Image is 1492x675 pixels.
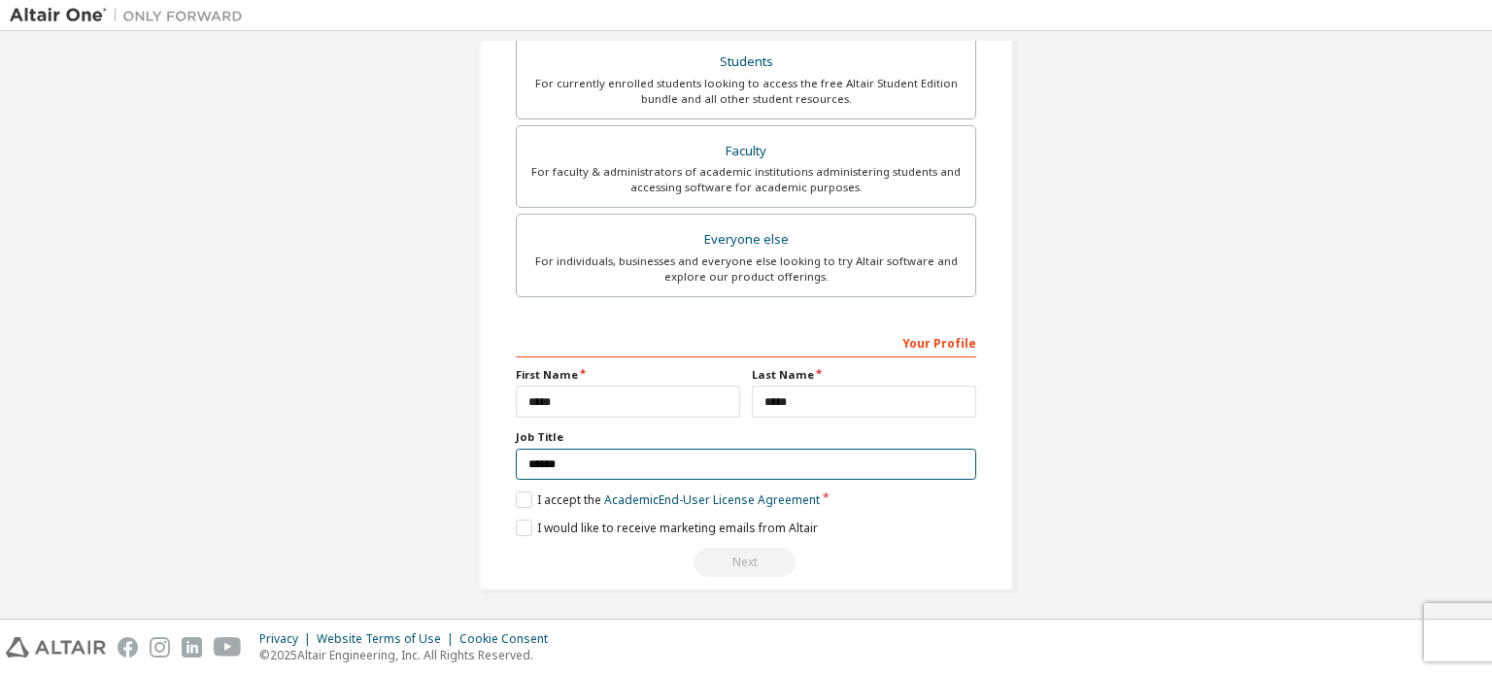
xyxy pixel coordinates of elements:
[317,631,459,647] div: Website Terms of Use
[516,367,740,383] label: First Name
[10,6,253,25] img: Altair One
[752,367,976,383] label: Last Name
[6,637,106,658] img: altair_logo.svg
[150,637,170,658] img: instagram.svg
[516,326,976,357] div: Your Profile
[259,631,317,647] div: Privacy
[516,548,976,577] div: Read and acccept EULA to continue
[459,631,559,647] div: Cookie Consent
[528,164,964,195] div: For faculty & administrators of academic institutions administering students and accessing softwa...
[118,637,138,658] img: facebook.svg
[516,491,820,508] label: I accept the
[528,253,964,285] div: For individuals, businesses and everyone else looking to try Altair software and explore our prod...
[182,637,202,658] img: linkedin.svg
[604,491,820,508] a: Academic End-User License Agreement
[528,226,964,253] div: Everyone else
[528,76,964,107] div: For currently enrolled students looking to access the free Altair Student Edition bundle and all ...
[528,138,964,165] div: Faculty
[528,49,964,76] div: Students
[214,637,242,658] img: youtube.svg
[516,429,976,445] label: Job Title
[516,520,818,536] label: I would like to receive marketing emails from Altair
[259,647,559,663] p: © 2025 Altair Engineering, Inc. All Rights Reserved.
